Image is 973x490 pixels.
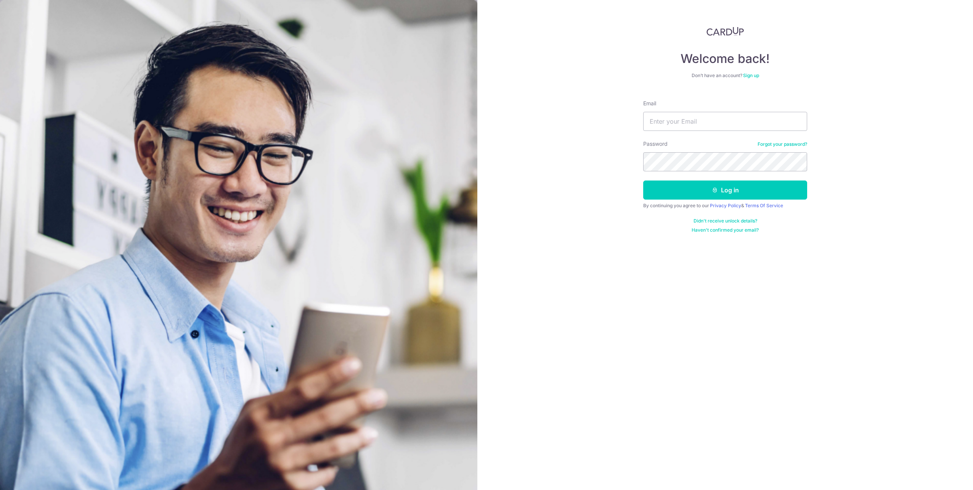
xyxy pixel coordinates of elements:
[643,140,668,148] label: Password
[692,227,759,233] a: Haven't confirmed your email?
[643,112,807,131] input: Enter your Email
[643,181,807,200] button: Log in
[743,73,759,78] a: Sign up
[710,203,741,208] a: Privacy Policy
[706,27,744,36] img: CardUp Logo
[643,203,807,209] div: By continuing you agree to our &
[643,73,807,79] div: Don’t have an account?
[758,141,807,147] a: Forgot your password?
[643,51,807,66] h4: Welcome back!
[694,218,757,224] a: Didn't receive unlock details?
[643,100,656,107] label: Email
[745,203,783,208] a: Terms Of Service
